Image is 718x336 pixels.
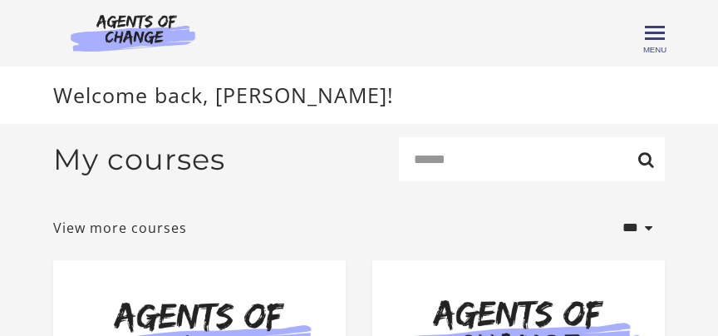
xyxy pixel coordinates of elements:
[645,32,665,34] span: Toggle menu
[53,142,225,177] h2: My courses
[643,45,666,54] span: Menu
[645,23,665,43] button: Toggle menu Menu
[53,218,187,238] a: View more courses
[53,80,665,111] p: Welcome back, [PERSON_NAME]!
[53,13,213,52] img: Agents of Change Logo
